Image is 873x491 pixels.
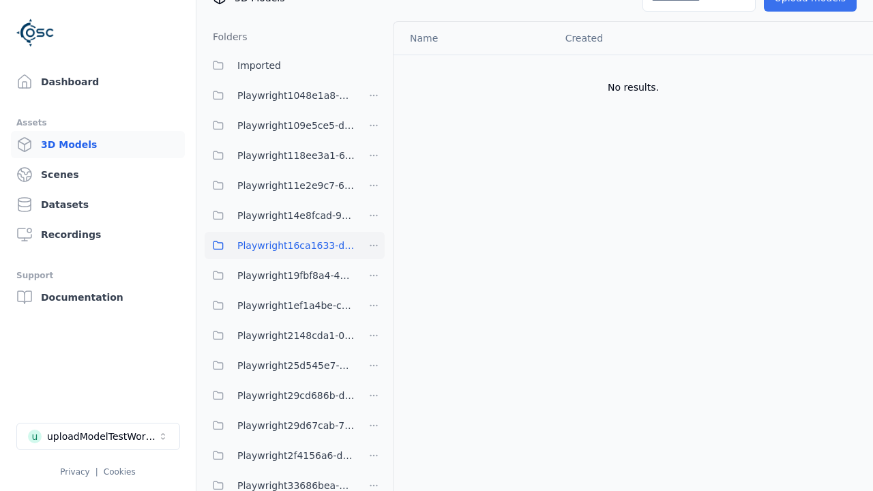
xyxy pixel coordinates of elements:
h3: Folders [205,30,248,44]
img: Logo [16,14,55,52]
button: Playwright109e5ce5-d2cb-4ab8-a55a-98f36a07a7af [205,112,355,139]
a: Documentation [11,284,185,311]
button: Playwright29d67cab-7655-4a15-9701-4b560da7f167 [205,412,355,439]
a: 3D Models [11,131,185,158]
button: Playwright29cd686b-d0c9-4777-aa54-1065c8c7cee8 [205,382,355,409]
th: Created [554,22,719,55]
span: Playwright2148cda1-0135-4eee-9a3e-ba7e638b60a6 [237,327,355,344]
button: Playwright19fbf8a4-490f-4493-a67b-72679a62db0e [205,262,355,289]
button: Playwright1048e1a8-7157-4402-9d51-a0d67d82f98b [205,82,355,109]
button: Playwright16ca1633-dd1e-4085-bf21-ec0ac759266f [205,232,355,259]
button: Playwright2f4156a6-d13a-4a07-9939-3b63c43a9416 [205,442,355,469]
button: Imported [205,52,385,79]
span: | [95,467,98,477]
a: Cookies [104,467,136,477]
button: Playwright118ee3a1-6e25-456a-9a29-0f34eaed349c [205,142,355,169]
span: Playwright16ca1633-dd1e-4085-bf21-ec0ac759266f [237,237,355,254]
span: Playwright25d545e7-ff08-4d3b-b8cd-ba97913ee80b [237,357,355,374]
button: Playwright14e8fcad-9ce8-4c9f-9ba9-3f066997ed84 [205,202,355,229]
button: Select a workspace [16,423,180,450]
span: Playwright11e2e9c7-6c23-4ce7-ac48-ea95a4ff6a43 [237,177,355,194]
a: Privacy [60,467,89,477]
span: Playwright118ee3a1-6e25-456a-9a29-0f34eaed349c [237,147,355,164]
th: Name [394,22,554,55]
span: Playwright2f4156a6-d13a-4a07-9939-3b63c43a9416 [237,447,355,464]
span: Playwright14e8fcad-9ce8-4c9f-9ba9-3f066997ed84 [237,207,355,224]
span: Playwright29d67cab-7655-4a15-9701-4b560da7f167 [237,417,355,434]
div: Assets [16,115,179,131]
span: Playwright19fbf8a4-490f-4493-a67b-72679a62db0e [237,267,355,284]
button: Playwright25d545e7-ff08-4d3b-b8cd-ba97913ee80b [205,352,355,379]
span: Playwright29cd686b-d0c9-4777-aa54-1065c8c7cee8 [237,387,355,404]
a: Recordings [11,221,185,248]
button: Playwright11e2e9c7-6c23-4ce7-ac48-ea95a4ff6a43 [205,172,355,199]
a: Dashboard [11,68,185,95]
span: Playwright1ef1a4be-ca25-4334-b22c-6d46e5dc87b0 [237,297,355,314]
span: Imported [237,57,281,74]
div: Support [16,267,179,284]
a: Datasets [11,191,185,218]
td: No results. [394,55,873,120]
div: uploadModelTestWorkspace [47,430,158,443]
span: Playwright1048e1a8-7157-4402-9d51-a0d67d82f98b [237,87,355,104]
span: Playwright109e5ce5-d2cb-4ab8-a55a-98f36a07a7af [237,117,355,134]
div: u [28,430,42,443]
a: Scenes [11,161,185,188]
button: Playwright1ef1a4be-ca25-4334-b22c-6d46e5dc87b0 [205,292,355,319]
button: Playwright2148cda1-0135-4eee-9a3e-ba7e638b60a6 [205,322,355,349]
